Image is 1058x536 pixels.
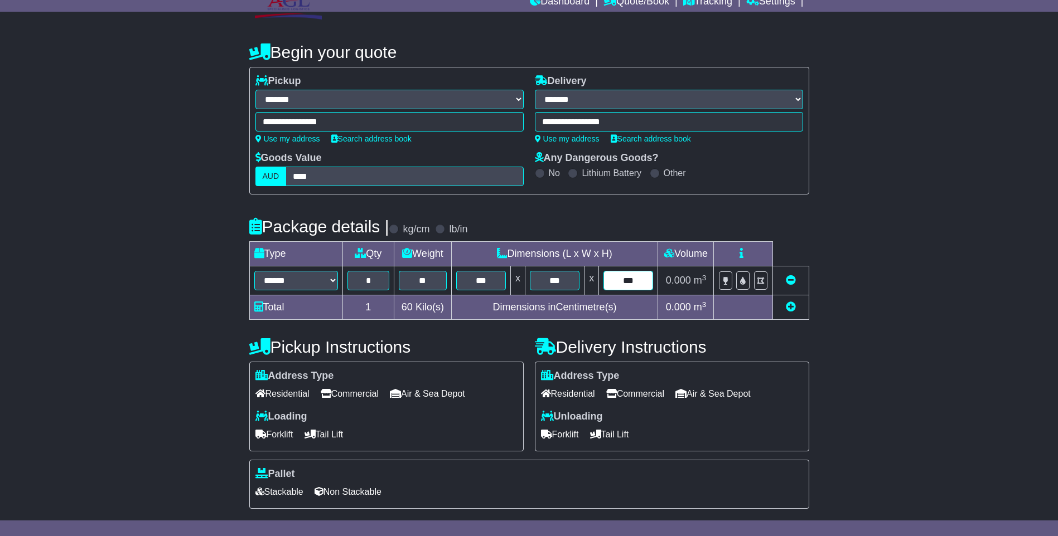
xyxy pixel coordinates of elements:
[541,370,620,382] label: Address Type
[510,266,525,295] td: x
[249,43,809,61] h4: Begin your quote
[255,468,295,480] label: Pallet
[535,152,659,164] label: Any Dangerous Goods?
[702,300,707,309] sup: 3
[675,385,751,402] span: Air & Sea Depot
[315,483,381,500] span: Non Stackable
[255,167,287,186] label: AUD
[255,483,303,500] span: Stackable
[390,385,465,402] span: Air & Sea Depot
[451,242,658,266] td: Dimensions (L x W x H)
[249,338,524,356] h4: Pickup Instructions
[535,75,587,87] label: Delivery
[342,242,394,266] td: Qty
[535,134,600,143] a: Use my address
[666,275,691,286] span: 0.000
[403,223,429,236] label: kg/cm
[541,426,579,443] span: Forklift
[535,338,809,356] h4: Delivery Instructions
[584,266,599,295] td: x
[255,385,310,402] span: Residential
[255,370,334,382] label: Address Type
[255,426,293,443] span: Forklift
[694,275,707,286] span: m
[305,426,344,443] span: Tail Lift
[658,242,714,266] td: Volume
[702,274,707,282] sup: 3
[786,275,796,286] a: Remove this item
[249,295,342,320] td: Total
[394,242,452,266] td: Weight
[342,295,394,320] td: 1
[321,385,379,402] span: Commercial
[255,411,307,423] label: Loading
[249,242,342,266] td: Type
[549,168,560,178] label: No
[786,301,796,313] a: Add new item
[664,168,686,178] label: Other
[541,385,595,402] span: Residential
[449,223,467,236] label: lb/in
[255,152,322,164] label: Goods Value
[402,301,413,313] span: 60
[606,385,664,402] span: Commercial
[541,411,603,423] label: Unloading
[666,301,691,313] span: 0.000
[331,134,412,143] a: Search address book
[394,295,452,320] td: Kilo(s)
[694,301,707,313] span: m
[255,75,301,87] label: Pickup
[582,168,641,178] label: Lithium Battery
[611,134,691,143] a: Search address book
[590,426,629,443] span: Tail Lift
[451,295,658,320] td: Dimensions in Centimetre(s)
[249,217,389,236] h4: Package details |
[255,134,320,143] a: Use my address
